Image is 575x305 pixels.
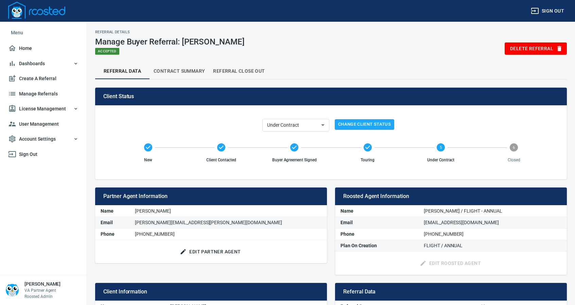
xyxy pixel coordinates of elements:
a: Home [5,41,81,56]
span: License Management [8,105,79,113]
b: Email [101,220,113,225]
span: User Management [8,120,79,128]
b: Email [341,220,353,225]
span: Sign Out [8,150,79,159]
span: Home [8,44,79,53]
h2: Referral Details [95,30,245,34]
h6: [PERSON_NAME] [24,281,60,287]
span: Client Information [103,288,319,295]
td: [PHONE_NUMBER] [418,228,567,240]
span: Roosted Agent Information [343,193,559,200]
span: Referral Data [99,67,145,75]
button: Sign out [528,5,567,17]
b: Name [341,208,353,214]
button: Change Client Status [335,119,394,130]
span: Account Settings [8,135,79,143]
span: Change Client Status [338,121,391,128]
b: Phone [341,231,354,237]
b: Plan On Creation [341,243,377,248]
img: Person [5,283,19,297]
button: Account Settings [5,131,81,147]
span: Edit Partner Agent [181,248,241,256]
b: Name [101,208,114,214]
span: Client Contacted [187,157,255,163]
img: Logo [8,2,65,19]
span: Partner Agent Information [103,193,319,200]
p: VA Partner Agent [24,287,60,293]
span: New [114,157,182,163]
span: Under Contract [407,157,474,163]
span: Create A Referral [8,74,79,83]
span: Dashboards [8,59,79,68]
a: Sign Out [5,147,81,162]
b: Phone [101,231,115,237]
text: 5 [440,145,442,150]
iframe: Chat [546,274,570,300]
td: [PERSON_NAME] / FLIGHT - ANNUAL [418,205,567,217]
button: Edit Partner Agent [178,246,243,258]
button: Delete Referral [505,42,567,55]
td: FLIGHT / ANNUAL [418,240,567,251]
span: Accepted [95,48,119,55]
a: Manage Referrals [5,86,81,102]
span: Buyer Agreement Signed [261,157,328,163]
span: Delete Referral [510,44,561,53]
button: Dashboards [5,56,81,71]
span: Referral Data [343,288,559,295]
td: [PERSON_NAME] [129,205,327,217]
a: Create A Referral [5,71,81,86]
h1: Manage Buyer Referral: [PERSON_NAME] [95,37,245,47]
span: Contract Summary [154,67,205,75]
button: License Management [5,101,81,116]
span: Referral Close Out [213,67,265,75]
span: Sign out [531,7,564,15]
p: Roosted Admin [24,293,60,300]
li: Menu [5,24,81,41]
td: [EMAIL_ADDRESS][DOMAIN_NAME] [418,217,567,228]
span: Client Status [103,93,559,100]
span: Closed [480,157,548,163]
span: Manage Referrals [8,90,79,98]
text: 6 [513,145,515,150]
span: Touring [334,157,401,163]
a: User Management [5,116,81,132]
td: [PERSON_NAME][EMAIL_ADDRESS][PERSON_NAME][DOMAIN_NAME] [129,217,327,228]
td: [PHONE_NUMBER] [129,228,327,240]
